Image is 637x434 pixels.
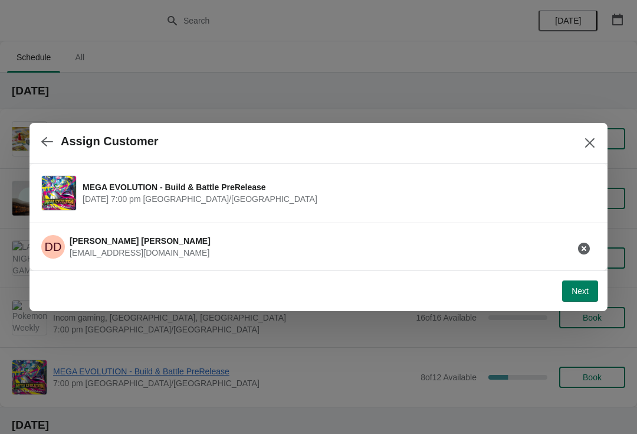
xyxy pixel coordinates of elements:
span: Next [572,286,589,296]
h2: Assign Customer [61,135,159,148]
span: [PERSON_NAME] [PERSON_NAME] [70,236,211,246]
span: MEGA EVOLUTION - Build & Battle PreRelease [83,181,590,193]
button: Close [579,132,600,154]
img: MEGA EVOLUTION - Build & Battle PreRelease | | October 1 | 7:00 pm Europe/London [42,176,76,210]
button: Next [562,280,598,302]
span: Drew [41,235,65,259]
text: DD [45,240,62,253]
span: [EMAIL_ADDRESS][DOMAIN_NAME] [70,248,209,257]
span: [DATE] 7:00 pm [GEOGRAPHIC_DATA]/[GEOGRAPHIC_DATA] [83,193,590,205]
